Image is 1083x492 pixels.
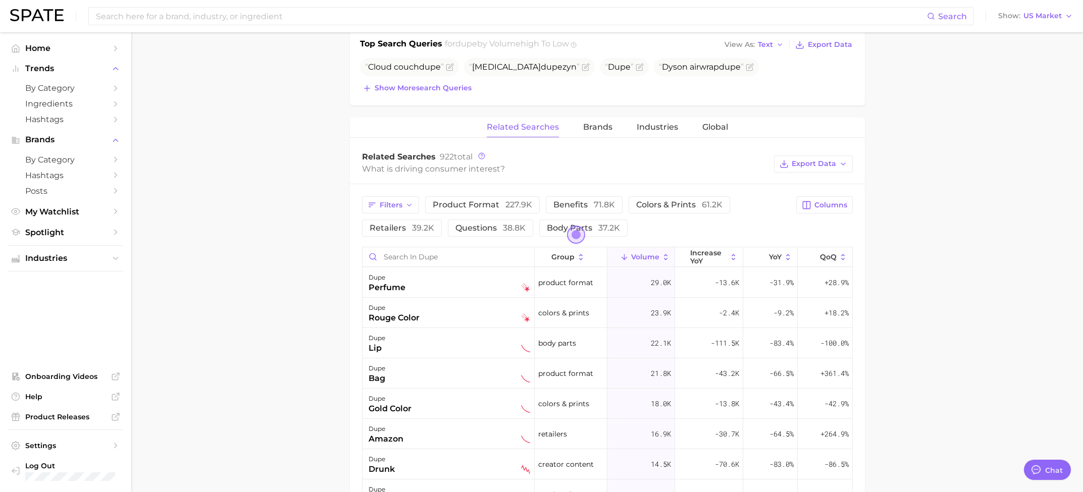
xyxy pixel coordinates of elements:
a: Product Releases [8,409,123,424]
button: dupebagsustained declinerproduct format21.8k-43.2k-66.5%+361.4% [363,358,852,389]
div: gold color [369,403,411,415]
span: dupe [455,39,477,48]
span: colors & prints [538,398,589,410]
span: -66.5% [769,367,794,379]
span: Help [25,392,106,401]
span: QoQ [820,253,837,261]
span: Related Searches [487,123,559,132]
span: +28.9% [824,277,849,289]
span: -43.4% [769,398,794,410]
span: Onboarding Videos [25,372,106,381]
span: 37.2k [598,223,620,233]
button: dupegold colorsustained declinercolors & prints18.0k-13.8k-43.4%-42.9% [363,389,852,419]
button: Flag as miscategorized or irrelevant [582,63,590,71]
div: rouge color [369,312,420,324]
span: Industries [25,254,106,263]
span: +18.2% [824,307,849,319]
span: product format [433,200,532,209]
div: lip [369,342,385,354]
span: -2.4k [719,307,739,319]
div: bag [369,372,385,385]
span: YoY [769,253,782,261]
span: retailers [538,428,567,440]
button: YoY [743,247,798,267]
span: Ingredients [25,99,106,108]
span: 16.9k [651,428,671,440]
span: dupe [719,62,741,72]
input: Search here for a brand, industry, or ingredient [95,8,927,25]
span: Log Out [25,461,115,470]
span: body parts [547,223,620,233]
span: colors & prints [636,200,723,209]
span: +264.9% [820,428,849,440]
span: View As [725,42,755,47]
button: Export Data [774,155,853,173]
span: Brands [25,135,106,144]
button: increase YoY [675,247,743,267]
a: Log out. Currently logged in with e-mail cfuentes@onscent.com. [8,458,123,484]
span: benefits [553,200,615,209]
span: +361.4% [820,367,849,379]
span: colors & prints [538,307,589,319]
span: creator content [538,458,594,470]
div: dupe [369,271,405,284]
a: Home [8,40,123,56]
span: 14.5k [651,458,671,470]
h2: for by Volume [445,38,569,52]
span: Filters [380,201,402,209]
span: [MEDICAL_DATA] zyn [469,62,580,72]
button: QoQ [798,247,852,267]
button: dupeperfumefalling starproduct format29.0k-13.6k-31.9%+28.9% [363,267,852,298]
span: Hashtags [25,115,106,124]
span: Brands [583,123,612,132]
span: US Market [1023,13,1062,19]
span: Volume [631,253,659,261]
a: My Watchlist [8,204,123,220]
button: dupedrunkseasonal declinercreator content14.5k-70.6k-83.0%-86.5% [363,449,852,479]
img: falling star [521,283,530,292]
button: Filters [362,196,419,213]
span: -43.2k [715,367,739,379]
span: -30.7k [715,428,739,440]
span: retailers [370,223,434,233]
span: My Watchlist [25,207,106,216]
a: Help [8,389,123,404]
span: Product Releases [25,412,106,421]
span: 61.2k [702,200,723,209]
button: Flag as miscategorized or irrelevant [446,63,454,71]
button: ShowUS Market [996,10,1075,23]
img: sustained decliner [521,344,530,353]
button: Show moresearch queries [360,81,474,95]
span: Global [702,123,728,132]
button: Flag as miscategorized or irrelevant [746,63,754,71]
span: 922 [440,152,454,161]
span: Hashtags [25,171,106,180]
span: total [440,152,473,161]
button: View AsText [722,38,787,51]
span: -9.2% [773,307,794,319]
span: Dyson airwrap [659,62,744,72]
span: Related Searches [362,152,436,161]
div: amazon [369,433,403,445]
span: 22.1k [651,337,671,349]
button: Trends [8,61,123,76]
img: falling star [521,313,530,322]
span: by Category [25,155,106,165]
span: questions [455,223,526,233]
span: Export Data [808,40,852,49]
span: Settings [25,441,106,450]
img: sustained decliner [521,404,530,413]
span: Home [25,43,106,53]
img: sustained decliner [521,374,530,383]
span: 29.0k [651,277,671,289]
button: Flag as miscategorized or irrelevant [636,63,644,71]
button: duperouge colorfalling starcolors & prints23.9k-2.4k-9.2%+18.2% [363,298,852,328]
button: dupelipsustained declinerbody parts22.1k-111.5k-83.4%-100.0% [363,328,852,358]
button: Columns [796,196,852,213]
a: Hashtags [8,112,123,127]
span: -83.4% [769,337,794,349]
a: Settings [8,438,123,453]
button: dupeamazonsustained declinerretailers16.9k-30.7k-64.5%+264.9% [363,419,852,449]
div: dupe [369,332,385,344]
div: dupe [369,393,411,405]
